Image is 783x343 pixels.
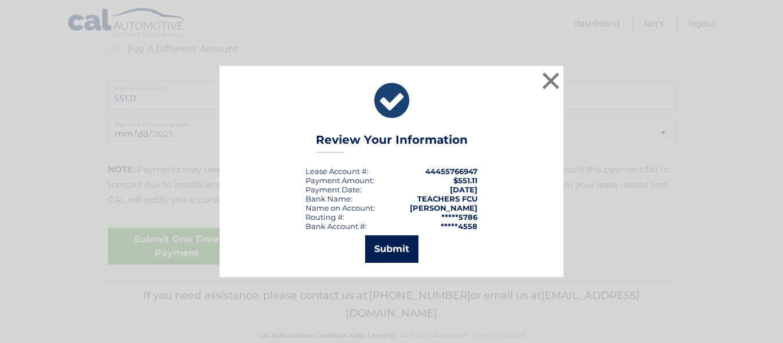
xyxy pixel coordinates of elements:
[306,194,353,203] div: Bank Name:
[306,185,360,194] span: Payment Date
[365,235,418,263] button: Submit
[306,176,374,185] div: Payment Amount:
[306,185,362,194] div: :
[453,176,477,185] span: $551.11
[306,167,369,176] div: Lease Account #:
[450,185,477,194] span: [DATE]
[410,203,477,212] strong: [PERSON_NAME]
[306,222,367,231] div: Bank Account #:
[417,194,477,203] strong: TEACHERS FCU
[306,203,375,212] div: Name on Account:
[306,212,344,222] div: Routing #:
[316,133,468,153] h3: Review Your Information
[539,69,562,92] button: ×
[425,167,477,176] strong: 44455766947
